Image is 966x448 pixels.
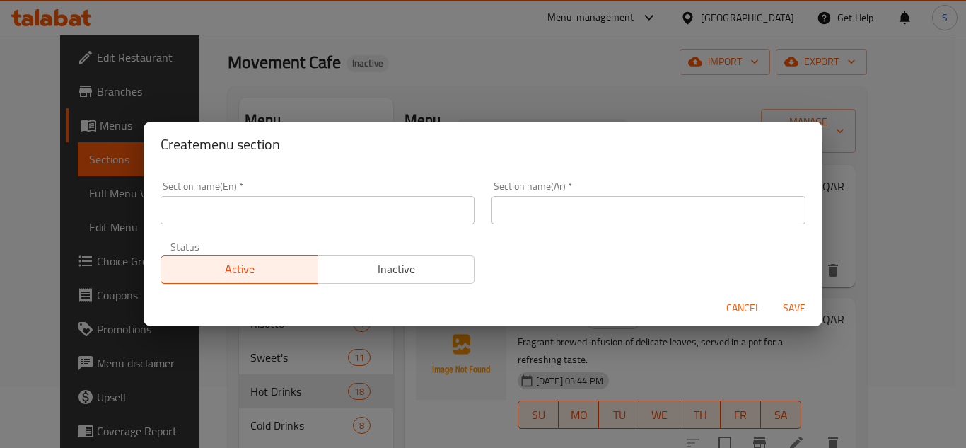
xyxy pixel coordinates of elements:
h2: Create menu section [161,133,805,156]
span: Save [777,299,811,317]
button: Inactive [318,255,475,284]
span: Active [167,259,313,280]
span: Inactive [324,259,470,280]
span: Cancel [726,299,760,317]
input: Please enter section name(en) [161,196,475,224]
input: Please enter section name(ar) [491,196,805,224]
button: Active [161,255,318,284]
button: Cancel [721,295,766,321]
button: Save [772,295,817,321]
